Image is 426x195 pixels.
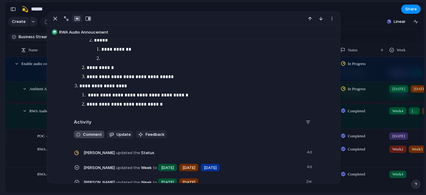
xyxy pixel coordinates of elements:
button: 💫 [20,4,30,14]
span: Create [12,19,26,25]
span: Week2 [392,146,403,152]
span: In Progress [348,86,366,92]
span: [DATE] [392,133,405,139]
button: Share [401,5,421,14]
span: [DATE] [161,165,174,171]
span: 2w [306,177,313,185]
span: In Progress [348,61,366,67]
span: RWA Audio Annoucement [59,29,337,35]
span: POC - Ability to control annoucment volume for RWA user [37,132,132,139]
span: Share [405,6,417,12]
span: [DATE] [182,165,195,171]
span: updated the [116,165,140,171]
span: 4d [307,148,313,155]
button: Linear [384,17,408,26]
span: [PERSON_NAME] [84,179,115,186]
span: 4d [307,163,313,170]
span: Status [84,148,303,157]
span: Feedback [146,132,164,138]
span: Name [28,47,38,53]
button: Update [107,131,133,139]
span: Enable RWA user engagement with screen [240,168,289,183]
span: Completed [348,133,365,139]
span: [DATE] [182,179,195,186]
span: RWA audio announcements V0 - viability & Beta Release [37,170,129,177]
span: [DATE] [392,86,405,92]
span: updated the [116,179,140,186]
button: Comment [74,131,104,139]
span: Update [117,132,131,138]
span: [DATE] [204,165,217,171]
button: Feedback [136,131,167,139]
span: [DATE] [161,179,174,186]
span: updated the [116,150,140,156]
button: RWA Audio Annoucement [50,27,337,37]
h2: Activity [74,119,92,126]
span: to [153,179,157,186]
span: Ambient Audio [29,85,54,92]
span: Week [397,47,406,53]
span: Completed [348,108,365,114]
span: [PERSON_NAME] [84,165,115,171]
button: Create [8,17,29,27]
span: Week4 [392,171,403,177]
span: Comment [83,132,102,138]
span: Status [348,47,358,53]
span: Completed [348,146,365,152]
span: [PERSON_NAME] [84,150,115,156]
span: RWA Audio Annoucement [29,107,71,114]
span: Business Stream [19,34,49,40]
div: 💫 [22,5,28,13]
span: Week [84,177,302,186]
span: Week [84,163,303,172]
span: Linear [394,19,406,25]
span: Week3 [412,146,423,152]
span: Week4 [392,108,403,114]
span: to [153,165,157,171]
span: RWA Audio Annoucement - Functional Demo [37,145,110,152]
span: Completed [348,171,365,177]
span: [DATE] [412,108,417,114]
